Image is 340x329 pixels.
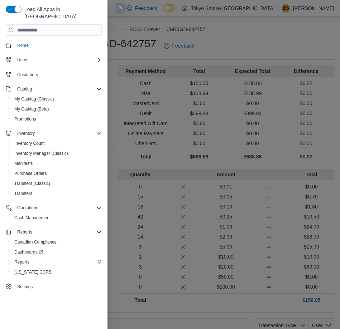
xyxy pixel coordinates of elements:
span: Transfers [14,191,32,196]
a: Promotions [11,115,39,123]
span: Users [14,55,102,64]
span: Catalog [17,86,32,92]
a: Transfers (Classic) [11,179,53,188]
span: Inventory Manager (Classic) [14,151,68,156]
span: Canadian Compliance [11,238,102,246]
span: Home [14,41,102,50]
button: Operations [3,203,105,213]
span: My Catalog (Beta) [11,105,102,113]
nav: Complex example [6,37,102,293]
a: Customers [14,70,41,79]
button: My Catalog (Beta) [9,104,105,114]
span: Customers [14,70,102,79]
span: Transfers [11,189,102,198]
span: Inventory [14,129,102,138]
span: Customers [17,72,38,78]
a: Home [14,41,32,50]
span: Users [17,57,28,63]
button: Reports [3,227,105,237]
a: My Catalog (Beta) [11,105,52,113]
button: Manifests [9,158,105,168]
a: Purchase Orders [11,169,50,178]
button: Cash Management [9,213,105,223]
button: Home [3,40,105,50]
span: Purchase Orders [11,169,102,178]
button: Catalog [14,85,35,93]
span: Reports [14,228,102,236]
span: Manifests [11,159,102,168]
button: Close this dialog [116,3,125,11]
span: Settings [17,284,33,290]
span: Purchase Orders [14,171,47,176]
span: Reports [11,258,102,266]
button: Inventory Manager (Classic) [9,148,105,158]
button: Users [3,55,105,65]
span: Load All Apps in [GEOGRAPHIC_DATA] [21,6,102,20]
button: Customers [3,69,105,79]
span: Dashboards [11,248,102,256]
button: Purchase Orders [9,168,105,178]
span: My Catalog (Classic) [14,96,54,102]
span: Reports [17,229,32,235]
a: Inventory Manager (Classic) [11,149,71,158]
a: Inventory Count [11,139,48,148]
span: Cash Management [14,215,51,221]
a: Canadian Compliance [11,238,59,246]
button: [US_STATE] CCRS [9,267,105,277]
span: Promotions [14,116,36,122]
button: Catalog [3,84,105,94]
span: Canadian Compliance [14,239,57,245]
a: Reports [11,258,32,266]
span: [US_STATE] CCRS [14,269,52,275]
button: Inventory [3,128,105,138]
span: My Catalog (Classic) [11,95,102,103]
a: Dashboards [9,247,105,257]
a: Cash Management [11,213,53,222]
span: Inventory Manager (Classic) [11,149,102,158]
button: Inventory [14,129,38,138]
a: My Catalog (Classic) [11,95,57,103]
button: Settings [3,281,105,292]
button: Reports [9,257,105,267]
button: My Catalog (Classic) [9,94,105,104]
span: Promotions [11,115,102,123]
span: Settings [14,282,102,291]
button: Operations [14,203,41,212]
span: My Catalog (Beta) [14,106,49,112]
button: Transfers (Classic) [9,178,105,188]
span: Inventory Count [14,141,45,146]
a: [US_STATE] CCRS [11,268,54,276]
button: Canadian Compliance [9,237,105,247]
span: Cash Management [11,213,102,222]
a: Dashboards [11,248,46,256]
span: Reports [14,259,29,265]
a: Settings [14,283,35,291]
a: Transfers [11,189,35,198]
button: Promotions [9,114,105,124]
button: Reports [14,228,35,236]
button: Transfers [9,188,105,198]
button: Inventory Count [9,138,105,148]
span: Operations [17,205,38,211]
a: Manifests [11,159,35,168]
span: Manifests [14,161,33,166]
span: Dashboards [14,249,43,255]
span: Operations [14,203,102,212]
span: Home [17,43,29,48]
span: Transfers (Classic) [11,179,102,188]
span: Transfers (Classic) [14,181,50,186]
span: Inventory [17,131,35,136]
span: Inventory Count [11,139,102,148]
span: Washington CCRS [11,268,102,276]
span: Catalog [14,85,102,93]
button: Users [14,55,31,64]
